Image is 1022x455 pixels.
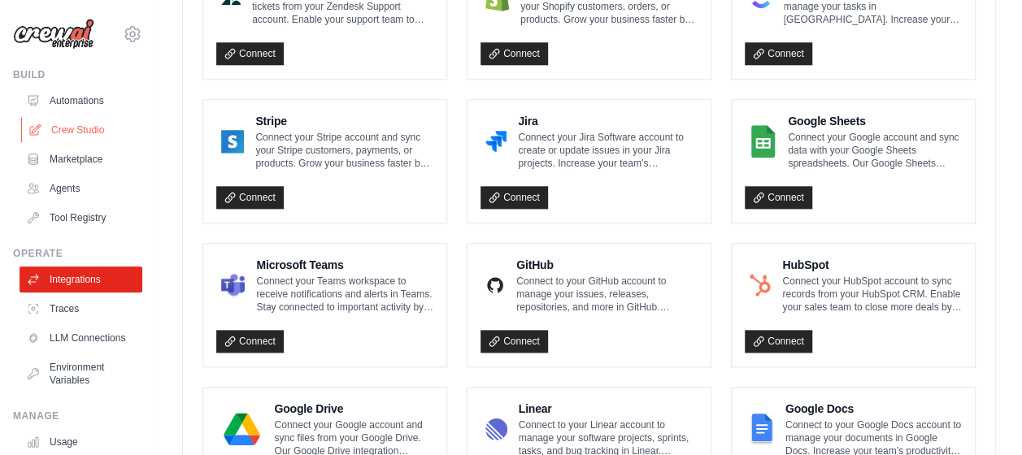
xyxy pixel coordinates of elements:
a: Connect [745,42,812,65]
p: Connect to your GitHub account to manage your issues, releases, repositories, and more in GitHub.... [516,275,698,314]
img: Stripe Logo [221,125,244,158]
img: Google Sheets Logo [750,125,776,158]
a: Marketplace [20,146,142,172]
a: Connect [481,330,548,353]
a: Crew Studio [21,117,144,143]
h4: Google Sheets [788,113,962,129]
a: Connect [745,186,812,209]
p: Connect your Stripe account and sync your Stripe customers, payments, or products. Grow your busi... [255,131,433,170]
p: Connect your Jira Software account to create or update issues in your Jira projects. Increase you... [518,131,698,170]
a: Connect [481,186,548,209]
a: Environment Variables [20,354,142,393]
p: Connect your HubSpot account to sync records from your HubSpot CRM. Enable your sales team to clo... [782,275,962,314]
a: Traces [20,296,142,322]
img: Google Docs Logo [750,413,774,445]
img: Linear Logo [485,413,507,445]
img: Jira Logo [485,125,507,158]
div: Manage [13,409,142,422]
a: Connect [745,330,812,353]
h4: Linear [519,401,698,417]
img: GitHub Logo [485,269,505,301]
h4: Google Drive [274,401,433,417]
a: Automations [20,88,142,114]
img: Logo [13,19,94,50]
img: Google Drive Logo [221,413,263,445]
h4: GitHub [516,257,698,273]
a: Connect [216,330,284,353]
img: Microsoft Teams Logo [221,269,245,301]
h4: Stripe [255,113,433,129]
a: Agents [20,175,142,201]
p: Connect your Google account and sync data with your Google Sheets spreadsheets. Our Google Sheets... [788,131,962,170]
div: Operate [13,247,142,260]
a: Connect [481,42,548,65]
h4: HubSpot [782,257,962,273]
a: Connect [216,186,284,209]
a: Connect [216,42,284,65]
a: Tool Registry [20,205,142,231]
h4: Jira [518,113,698,129]
h4: Microsoft Teams [256,257,433,273]
a: LLM Connections [20,325,142,351]
p: Connect your Teams workspace to receive notifications and alerts in Teams. Stay connected to impo... [256,275,433,314]
a: Usage [20,429,142,455]
a: Integrations [20,266,142,292]
img: HubSpot Logo [750,269,771,301]
h4: Google Docs [785,401,962,417]
div: Build [13,68,142,81]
